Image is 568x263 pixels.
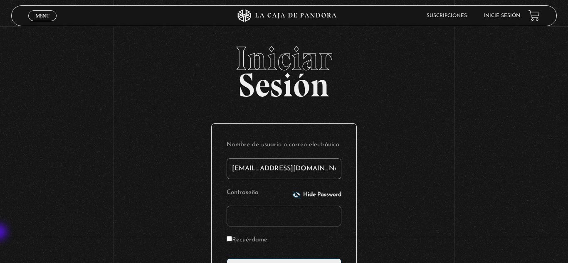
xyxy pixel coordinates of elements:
a: Suscripciones [427,13,467,18]
button: Hide Password [292,191,341,199]
a: Inicie sesión [484,13,520,18]
input: Recuérdame [227,236,232,241]
span: Menu [36,13,49,18]
label: Contraseña [227,187,290,199]
span: Iniciar [11,42,556,75]
label: Recuérdame [227,234,267,247]
h2: Sesión [11,42,556,95]
span: Hide Password [303,192,341,198]
a: View your shopping cart [528,10,540,21]
span: Cerrar [33,20,52,26]
label: Nombre de usuario o correo electrónico [227,139,341,152]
